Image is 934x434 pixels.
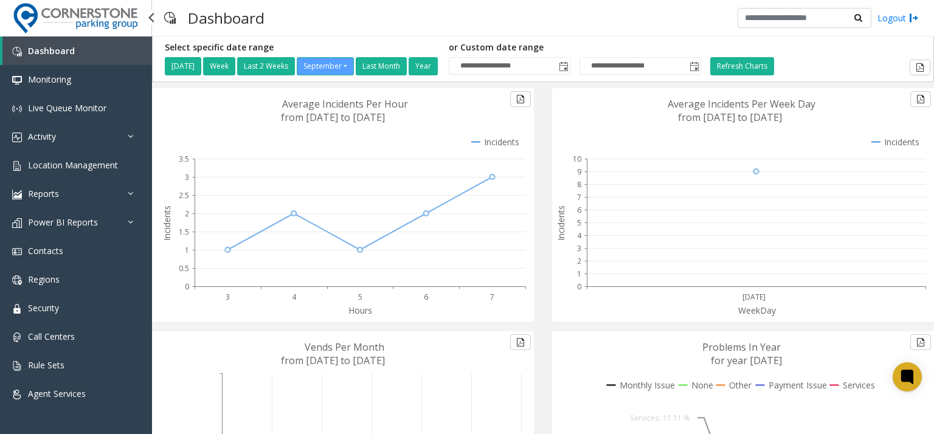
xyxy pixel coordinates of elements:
text: Vends Per Month [305,340,384,354]
img: 'icon' [12,104,22,114]
span: Reports [28,188,59,199]
img: 'icon' [12,161,22,171]
span: Agent Services [28,388,86,399]
button: Export to pdf [910,334,931,350]
text: [DATE] [742,292,766,302]
text: 3.5 [179,154,189,164]
span: Call Centers [28,331,75,342]
text: 1 [185,245,189,255]
text: 10 [573,154,581,164]
button: Export to pdf [510,91,531,107]
text: WeekDay [738,305,777,316]
text: 2.5 [179,190,189,201]
span: Regions [28,274,60,285]
img: pageIcon [164,3,176,33]
text: 1.5 [179,227,189,237]
text: 0 [577,281,581,292]
button: Export to pdf [910,60,930,75]
text: 4 [292,292,297,302]
span: Toggle popup [687,58,700,75]
button: Export to pdf [910,91,931,107]
h3: Dashboard [182,3,271,33]
img: 'icon' [12,304,22,314]
img: 'icon' [12,47,22,57]
text: Hours [348,305,372,316]
text: 5 [577,218,581,228]
text: 7 [490,292,494,302]
button: Last Month [356,57,407,75]
text: for year [DATE] [711,354,782,367]
text: 3 [577,243,581,253]
img: 'icon' [12,247,22,257]
text: 1 [577,269,581,279]
a: Dashboard [2,36,152,65]
text: Problems In Year [702,340,781,354]
span: Location Management [28,159,118,171]
span: Power BI Reports [28,216,98,228]
text: Services: 11.11 % [630,413,690,423]
span: Live Queue Monitor [28,102,106,114]
text: Incidents [161,205,173,241]
text: 3 [226,292,230,302]
text: 7 [577,192,581,202]
img: 'icon' [12,75,22,85]
text: 6 [577,205,581,215]
text: from [DATE] to [DATE] [678,111,782,124]
text: 4 [577,230,582,241]
text: 2 [577,256,581,266]
img: 'icon' [12,390,22,399]
text: 6 [424,292,428,302]
button: Export to pdf [510,334,531,350]
span: Security [28,302,59,314]
img: 'icon' [12,133,22,142]
button: Year [409,57,438,75]
button: September [297,57,354,75]
text: Average Incidents Per Hour [282,97,408,111]
text: from [DATE] to [DATE] [281,111,385,124]
span: Toggle popup [556,58,570,75]
button: [DATE] [165,57,201,75]
text: Average Incidents Per Week Day [668,97,815,111]
img: 'icon' [12,361,22,371]
img: 'icon' [12,332,22,342]
text: 2 [185,208,189,219]
button: Week [203,57,235,75]
span: Monitoring [28,74,71,85]
a: Logout [877,12,919,24]
text: 8 [577,179,581,190]
h5: Select specific date range [165,43,440,53]
img: 'icon' [12,190,22,199]
img: 'icon' [12,218,22,228]
text: from [DATE] to [DATE] [281,354,385,367]
text: 0 [185,281,189,292]
span: Activity [28,131,56,142]
text: Incidents [555,205,567,241]
span: Rule Sets [28,359,64,371]
button: Last 2 Weeks [237,57,295,75]
text: 0.5 [179,263,189,274]
span: Contacts [28,245,63,257]
img: 'icon' [12,275,22,285]
img: logout [909,12,919,24]
h5: or Custom date range [449,43,701,53]
span: Dashboard [28,45,75,57]
button: Refresh Charts [710,57,774,75]
text: 9 [577,167,581,177]
text: 5 [358,292,362,302]
text: 3 [185,172,189,182]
